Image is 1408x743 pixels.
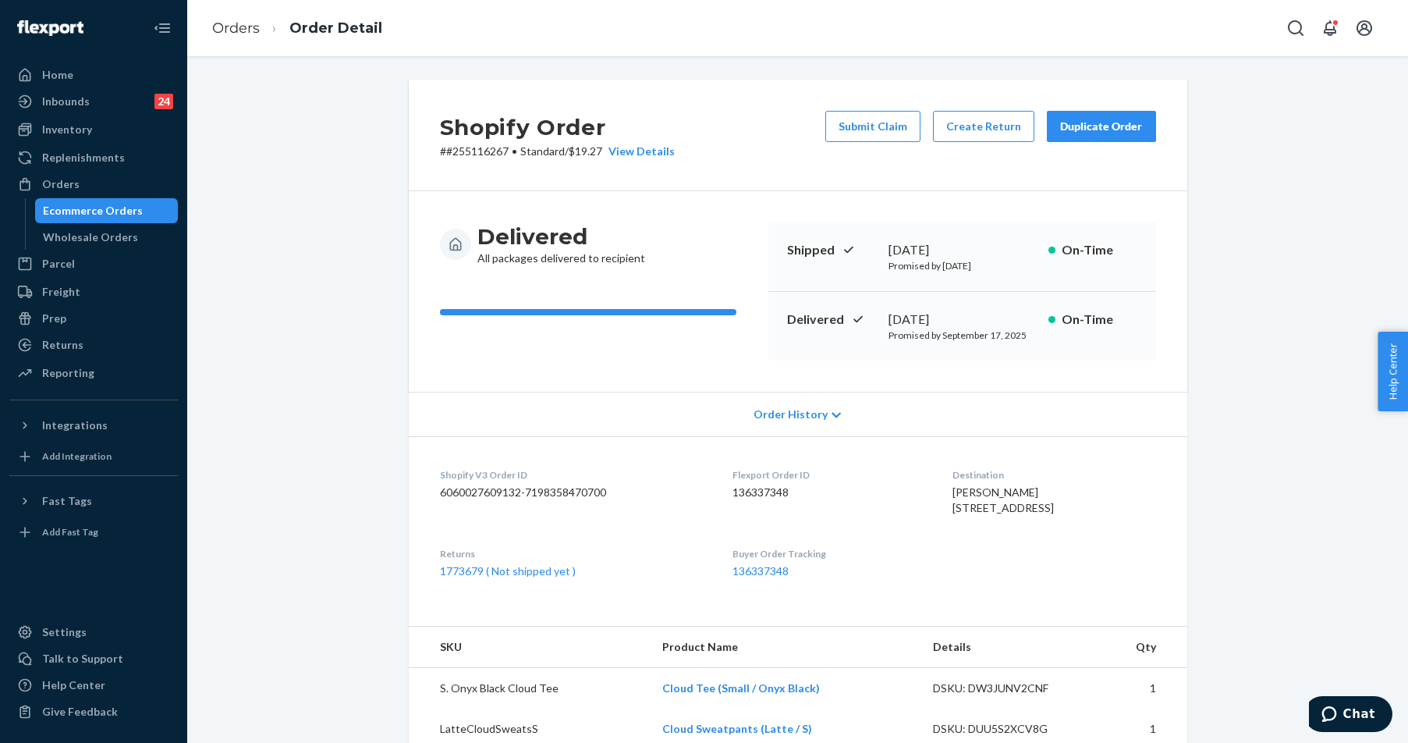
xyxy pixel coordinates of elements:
dd: 136337348 [732,485,927,500]
button: Submit Claim [825,111,920,142]
p: Promised by September 17, 2025 [888,329,1036,342]
div: Returns [42,337,83,353]
div: Prep [42,311,66,326]
dt: Flexport Order ID [732,468,927,482]
span: Order History [754,407,828,422]
div: [DATE] [888,241,1036,259]
span: [PERSON_NAME] [STREET_ADDRESS] [952,485,1054,514]
dt: Returns [440,547,708,560]
button: Talk to Support [9,646,178,671]
div: Add Fast Tag [42,525,98,539]
div: Fast Tags [42,493,92,509]
dt: Buyer Order Tracking [732,547,927,560]
a: Cloud Tee (Small / Onyx Black) [662,681,820,695]
h3: Delivered [477,222,645,251]
p: On-Time [1062,311,1137,329]
th: Product Name [650,627,921,668]
td: 1 [1092,668,1187,709]
a: Prep [9,306,178,331]
div: Inbounds [42,94,90,109]
div: Add Integration [42,450,112,463]
div: Settings [42,624,87,640]
a: Reporting [9,361,178,386]
button: Open notifications [1314,12,1346,44]
th: Qty [1092,627,1187,668]
div: Inventory [42,122,92,137]
div: Talk to Support [42,651,123,667]
a: Ecommerce Orders [35,198,179,223]
div: DSKU: DUU5S2XCV8G [933,721,1080,737]
a: Returns [9,332,178,357]
a: Orders [212,20,260,37]
div: Reporting [42,365,94,381]
img: Flexport logo [17,20,83,36]
div: Give Feedback [42,704,118,720]
p: Shipped [787,241,876,259]
div: Duplicate Order [1060,119,1143,134]
div: Orders [42,176,80,192]
button: Close Navigation [147,12,178,44]
a: Help Center [9,673,178,698]
div: DSKU: DW3JUNV2CNF [933,681,1080,696]
button: Give Feedback [9,699,178,724]
div: Freight [42,284,80,300]
div: Help Center [42,677,105,693]
a: Freight [9,279,178,304]
a: Add Integration [9,444,178,469]
a: Home [9,62,178,87]
th: SKU [409,627,650,668]
a: Order Detail [289,20,382,37]
p: # #255116267 / $19.27 [440,144,675,159]
div: Integrations [42,418,108,433]
dd: 6060027609132-7198358470700 [440,485,708,500]
h2: Shopify Order [440,111,675,144]
a: Orders [9,172,178,197]
a: Add Fast Tag [9,520,178,545]
a: Parcel [9,251,178,276]
span: • [512,144,517,158]
dt: Destination [952,468,1155,482]
iframe: Opens a widget where you can chat to one of our agents [1309,696,1392,735]
button: Fast Tags [9,489,178,514]
a: Wholesale Orders [35,225,179,250]
a: Inbounds24 [9,89,178,114]
p: Delivered [787,311,876,329]
p: On-Time [1062,241,1137,259]
div: Wholesale Orders [43,229,138,245]
button: Duplicate Order [1047,111,1156,142]
div: All packages delivered to recipient [477,222,645,266]
a: 136337348 [732,564,789,578]
a: Settings [9,620,178,645]
ol: breadcrumbs [200,5,395,52]
a: 1773679 ( Not shipped yet ) [440,564,576,578]
span: Standard [520,144,565,158]
button: Open Search Box [1280,12,1311,44]
a: Replenishments [9,145,178,170]
a: Inventory [9,117,178,142]
a: Cloud Sweatpants (Latte / S) [662,722,812,735]
div: 24 [154,94,173,109]
th: Details [920,627,1092,668]
div: [DATE] [888,311,1036,329]
button: Create Return [933,111,1034,142]
div: Home [42,67,73,83]
div: Replenishments [42,150,125,165]
button: Integrations [9,413,178,438]
div: Ecommerce Orders [43,203,143,219]
td: S. Onyx Black Cloud Tee [409,668,650,709]
div: Parcel [42,256,75,272]
dt: Shopify V3 Order ID [440,468,708,482]
button: Open account menu [1349,12,1380,44]
button: View Details [602,144,675,159]
button: Help Center [1378,332,1408,411]
p: Promised by [DATE] [888,259,1036,272]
